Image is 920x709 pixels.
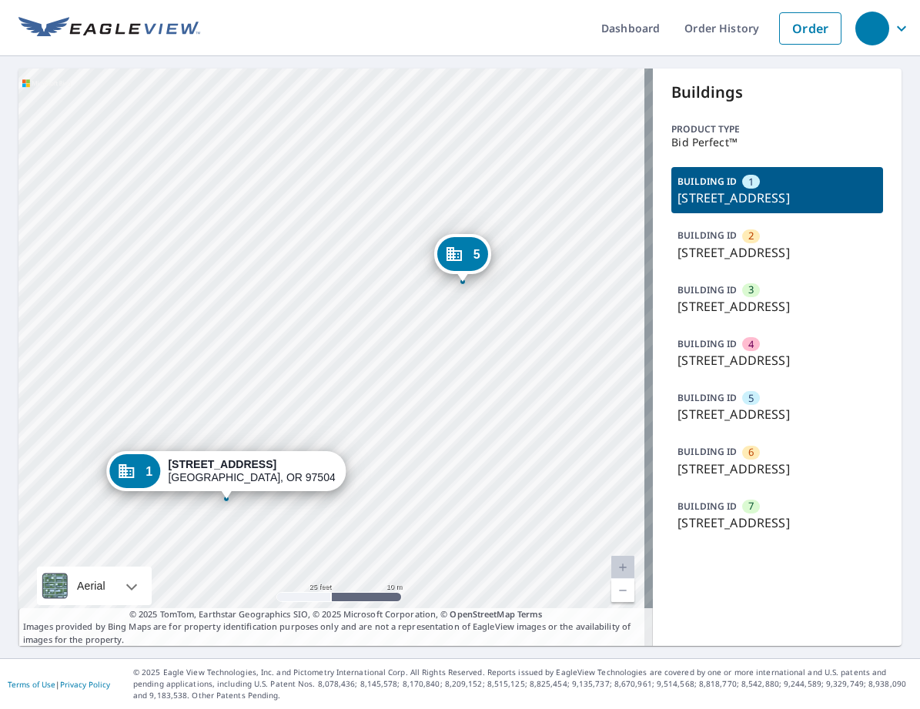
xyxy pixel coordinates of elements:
a: Order [779,12,841,45]
p: BUILDING ID [677,391,737,404]
p: BUILDING ID [677,175,737,188]
p: BUILDING ID [677,229,737,242]
a: Current Level 20, Zoom Out [611,579,634,602]
span: 1 [146,466,152,477]
span: 2 [748,229,754,243]
span: © 2025 TomTom, Earthstar Geographics SIO, © 2025 Microsoft Corporation, © [129,608,543,621]
a: Privacy Policy [60,679,110,690]
p: [STREET_ADDRESS] [677,460,877,478]
p: [STREET_ADDRESS] [677,513,877,532]
span: 6 [748,445,754,460]
p: [STREET_ADDRESS] [677,243,877,262]
p: [STREET_ADDRESS] [677,405,877,423]
span: 3 [748,283,754,297]
span: 7 [748,499,754,513]
p: Images provided by Bing Maps are for property identification purposes only and are not a represen... [18,608,653,647]
strong: [STREET_ADDRESS] [168,458,276,470]
span: 5 [748,391,754,406]
p: © 2025 Eagle View Technologies, Inc. and Pictometry International Corp. All Rights Reserved. Repo... [133,667,912,701]
a: Terms of Use [8,679,55,690]
span: 1 [748,175,754,189]
div: Dropped pin, building 5, Commercial property, 3145 Alameda St Medford, OR 97504 [434,234,491,282]
p: BUILDING ID [677,337,737,350]
div: Dropped pin, building 1, Commercial property, 3145 Alameda St Medford, OR 97504 [106,451,346,499]
p: Product type [671,122,883,136]
p: BUILDING ID [677,500,737,513]
p: Buildings [671,81,883,104]
p: [STREET_ADDRESS] [677,351,877,370]
div: Aerial [37,567,152,605]
p: [STREET_ADDRESS] [677,189,877,207]
p: [STREET_ADDRESS] [677,297,877,316]
p: Bid Perfect™ [671,136,883,149]
a: OpenStreetMap [450,608,514,620]
p: BUILDING ID [677,445,737,458]
p: BUILDING ID [677,283,737,296]
a: Terms [517,608,543,620]
span: 4 [748,337,754,352]
span: 5 [473,249,480,260]
p: | [8,680,110,689]
div: Aerial [72,567,110,605]
a: Current Level 20, Zoom In Disabled [611,556,634,579]
img: EV Logo [18,17,200,40]
div: [GEOGRAPHIC_DATA], OR 97504 [168,458,335,484]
